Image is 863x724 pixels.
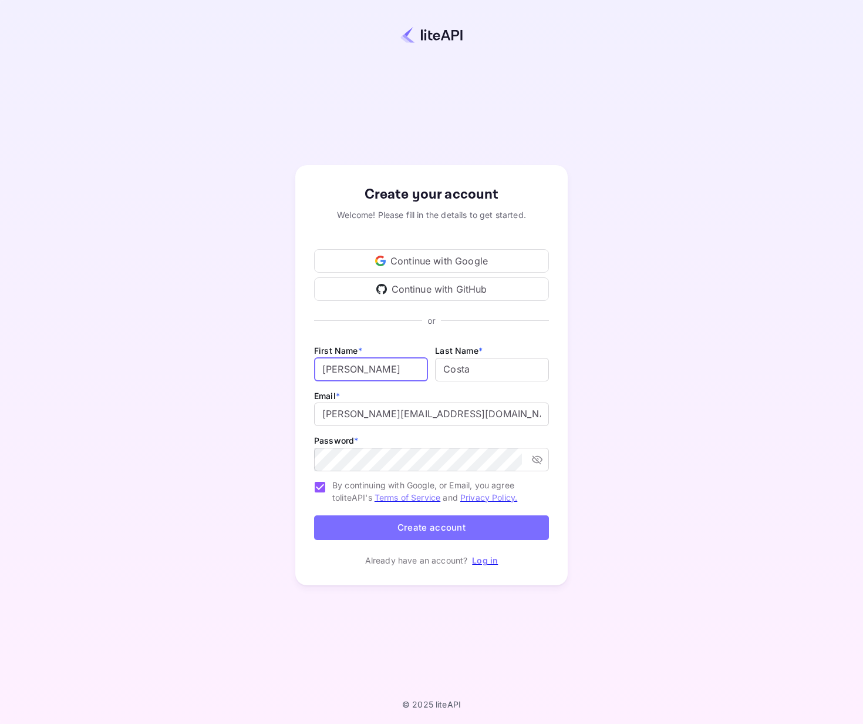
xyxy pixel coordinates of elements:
[314,209,549,221] div: Welcome! Please fill in the details to get started.
[314,277,549,301] div: Continue with GitHub
[435,358,549,381] input: Doe
[435,346,483,356] label: Last Name
[460,492,517,502] a: Privacy Policy.
[314,249,549,273] div: Continue with Google
[314,435,358,445] label: Password
[527,449,548,470] button: toggle password visibility
[314,184,549,205] div: Create your account
[314,346,362,356] label: First Name
[314,515,549,541] button: Create account
[365,554,468,567] p: Already have an account?
[314,358,428,381] input: John
[332,479,540,504] span: By continuing with Google, or Email, you agree to liteAPI's and
[472,555,498,565] a: Log in
[375,492,440,502] a: Terms of Service
[400,26,463,43] img: liteapi
[314,391,340,401] label: Email
[402,699,461,709] p: © 2025 liteAPI
[314,403,549,426] input: johndoe@gmail.com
